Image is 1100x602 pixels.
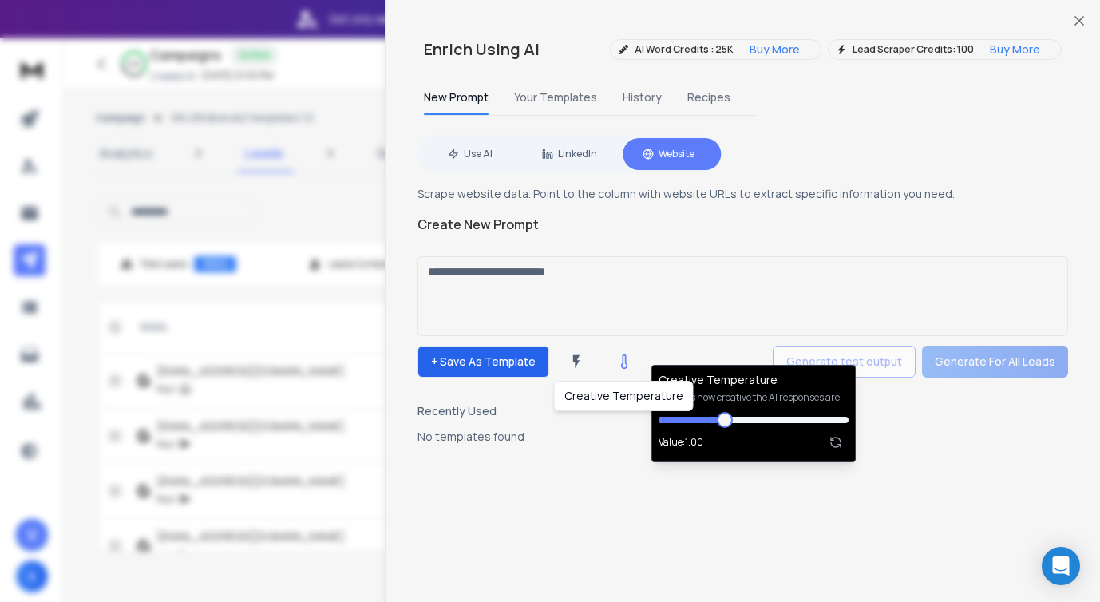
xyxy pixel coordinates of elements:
[417,403,1068,419] h3: Recently Used
[417,186,1068,202] p: Scrape website data. Point to the column with website URLs to extract specific information you need.
[417,215,539,234] h1: Create New Prompt
[424,38,540,61] h2: Enrich Using AI
[564,388,683,404] p: Creative Temperature
[424,80,489,115] button: New Prompt
[417,429,1068,445] div: No templates found
[421,138,520,170] button: Use AI
[417,346,549,378] p: + Save As Template
[520,138,619,170] button: LinkedIn
[659,372,849,388] div: Creative Temperature
[659,436,703,449] div: Value: 1.00
[737,42,813,57] button: Buy More
[687,89,730,105] span: Recipes
[610,39,821,60] div: AI Word Credits : 25K
[828,39,1062,60] div: Lead Scraper Credits: 100
[623,80,662,115] button: History
[659,391,849,404] p: Controls how creative the AI responses are.
[1042,547,1080,585] div: Open Intercom Messenger
[619,138,718,170] button: Website
[514,80,597,115] button: Your Templates
[977,42,1053,57] button: Buy More
[823,430,849,455] button: Reset to default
